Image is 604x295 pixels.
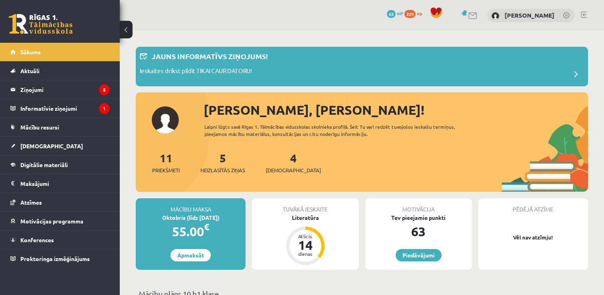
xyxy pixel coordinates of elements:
span: xp [417,10,422,16]
a: 5Neizlasītās ziņas [200,151,245,174]
span: Konferences [20,236,54,243]
a: Literatūra Atlicis 14 dienas [252,213,358,266]
a: 4[DEMOGRAPHIC_DATA] [266,151,321,174]
a: Atzīmes [10,193,110,211]
span: Proktoringa izmēģinājums [20,255,90,262]
div: Literatūra [252,213,358,222]
div: [PERSON_NAME], [PERSON_NAME]! [204,100,588,120]
p: Ieskaites drīkst pildīt TIKAI CAUR DATORU! [140,66,252,78]
a: Apmaksāt [170,249,211,261]
img: Andris Anžans [491,12,499,20]
a: Sākums [10,43,110,61]
div: 14 [293,239,317,251]
span: Priekšmeti [152,166,180,174]
span: Motivācijas programma [20,217,83,225]
i: 5 [99,84,110,95]
a: [DEMOGRAPHIC_DATA] [10,137,110,155]
span: Neizlasītās ziņas [200,166,245,174]
div: Tev pieejamie punkti [365,213,472,222]
a: Digitālie materiāli [10,155,110,174]
div: Tuvākā ieskaite [252,198,358,213]
a: Aktuāli [10,62,110,80]
span: € [204,221,209,233]
a: Motivācijas programma [10,212,110,230]
p: Vēl nav atzīmju! [482,233,584,241]
a: Proktoringa izmēģinājums [10,249,110,268]
p: Jauns informatīvs ziņojums! [152,51,268,62]
div: Mācību maksa [136,198,246,213]
span: [DEMOGRAPHIC_DATA] [20,142,83,149]
div: 63 [365,222,472,241]
div: 55.00 [136,222,246,241]
a: 11Priekšmeti [152,151,180,174]
legend: Ziņojumi [20,80,110,99]
a: 63 mP [387,10,403,16]
div: Oktobris (līdz [DATE]) [136,213,246,222]
a: Piedāvājumi [396,249,442,261]
span: [DEMOGRAPHIC_DATA] [266,166,321,174]
a: Mācību resursi [10,118,110,136]
div: dienas [293,251,317,256]
a: Maksājumi [10,174,110,193]
legend: Maksājumi [20,174,110,193]
a: [PERSON_NAME] [505,11,554,19]
a: 229 xp [404,10,426,16]
legend: Informatīvie ziņojumi [20,99,110,118]
span: Mācību resursi [20,124,59,131]
span: Digitālie materiāli [20,161,68,168]
span: mP [397,10,403,16]
div: Laipni lūgts savā Rīgas 1. Tālmācības vidusskolas skolnieka profilā. Šeit Tu vari redzēt tuvojošo... [204,123,476,138]
div: Motivācija [365,198,472,213]
a: Jauns informatīvs ziņojums! Ieskaites drīkst pildīt TIKAI CAUR DATORU! [140,51,584,82]
span: Atzīmes [20,199,42,206]
i: 1 [99,103,110,114]
div: Atlicis [293,234,317,239]
span: 63 [387,10,396,18]
a: Rīgas 1. Tālmācības vidusskola [9,14,73,34]
div: Pēdējā atzīme [478,198,588,213]
span: 229 [404,10,416,18]
span: Sākums [20,48,41,56]
a: Ziņojumi5 [10,80,110,99]
a: Informatīvie ziņojumi1 [10,99,110,118]
span: Aktuāli [20,67,40,74]
a: Konferences [10,231,110,249]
